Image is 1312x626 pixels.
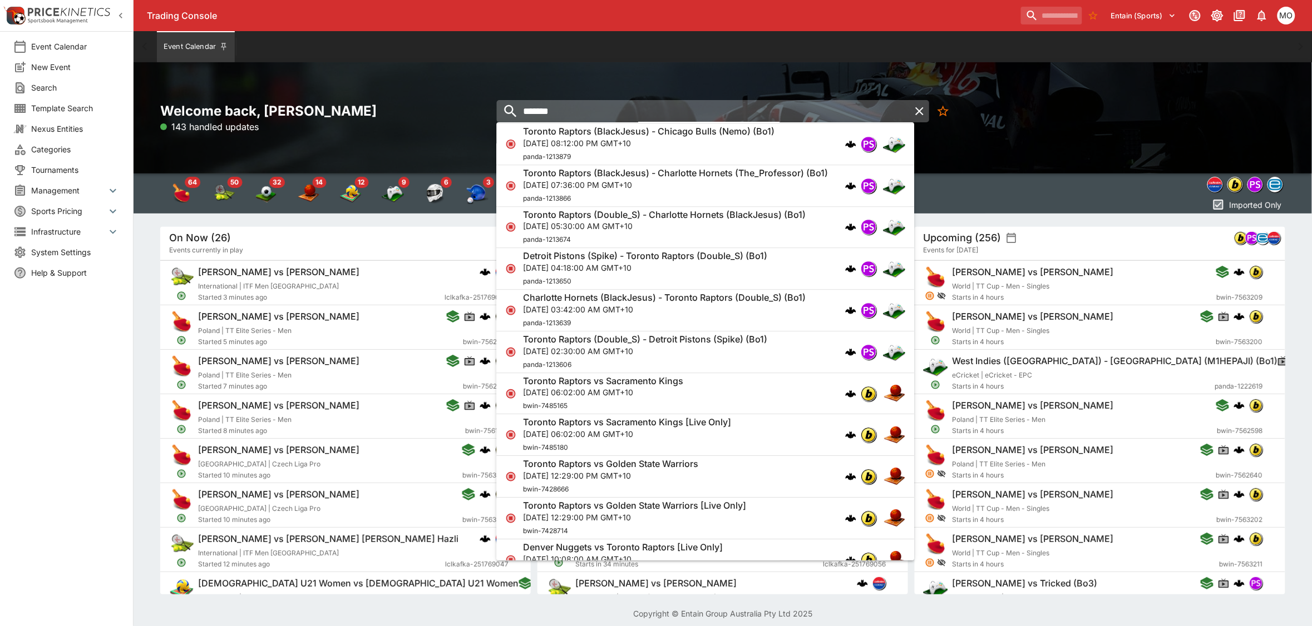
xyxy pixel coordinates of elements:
p: 143 handled updates [160,120,259,133]
img: esports.png [884,133,906,155]
svg: Closed [506,221,517,232]
span: Poland | TT Elite Series - Men [198,415,292,424]
img: logo-cerberus.svg [846,554,857,565]
img: motor_racing [424,182,446,205]
img: table_tennis.png [924,443,948,468]
img: PriceKinetics [28,8,110,16]
img: bwin.png [862,553,876,567]
h6: Toronto Raptors (BlackJesus) - Chicago Bulls (Nemo) (Bo1) [524,126,775,137]
span: 64 [185,177,200,188]
img: bwin.png [862,386,876,401]
div: bwin [1250,488,1263,501]
img: logo-cerberus.svg [846,180,857,191]
h6: Toronto Raptors (BlackJesus) - Charlotte Hornets (The_Professor) (Bo1) [524,167,828,179]
div: cerberus [1234,266,1245,277]
svg: Suspended [925,469,935,479]
img: logo-cerberus.svg [1234,489,1245,500]
img: bwin.png [1250,488,1262,500]
span: bwin-7562335 [463,381,509,392]
div: cerberus [846,263,857,274]
span: Template Search [31,102,120,114]
span: bwin-7562640 [1216,470,1263,481]
div: bwin [1250,310,1263,323]
img: lclkafka.png [496,533,508,545]
button: Imported Only [1209,196,1285,213]
span: Starts in 4 hours [953,425,1217,436]
span: panda-1213879 [524,152,571,161]
div: cerberus [1234,489,1245,500]
img: esports.png [924,354,948,379]
h6: Toronto Raptors vs Golden State Warriors [Live Only] [524,500,747,511]
span: lclkafka-251769056 [823,559,886,570]
span: Started 7 minutes ago [198,381,463,392]
svg: Suspended [925,291,935,301]
span: bwin-7428666 [524,485,569,493]
img: bwin.png [862,511,876,525]
div: pandascore [861,261,877,276]
span: Sports Pricing [31,205,106,217]
span: 32 [269,177,285,188]
h6: Toronto Raptors vs Sacramento Kings [524,375,684,387]
img: logo-cerberus.svg [1234,444,1245,455]
img: pandascore.png [862,178,876,193]
span: World | TT Cup - Men - Singles [953,282,1050,290]
div: cerberus [480,489,491,500]
h6: [PERSON_NAME] vs [PERSON_NAME] [953,266,1114,278]
img: bwin.png [1235,232,1247,244]
button: Connected to PK [1185,6,1205,26]
div: betradar [1256,231,1270,245]
img: logo-cerberus.svg [846,263,857,274]
h6: [PERSON_NAME] vs [PERSON_NAME] [953,444,1114,456]
img: table_tennis [170,182,193,205]
span: 14 [312,177,326,188]
div: Volleyball [339,182,362,205]
span: Event Calendar [31,41,120,52]
img: bwin.png [1250,399,1262,411]
img: esports.png [924,577,948,601]
span: 50 [227,177,242,188]
svg: Open [176,380,186,390]
img: pandascore.png [862,137,876,151]
h6: [PERSON_NAME] vs [PERSON_NAME] [953,400,1114,411]
img: betradar.png [1268,177,1283,192]
div: Basketball [297,182,319,205]
svg: Closed [506,305,517,316]
div: cerberus [846,305,857,316]
h6: [PERSON_NAME] vs [PERSON_NAME] [953,533,1114,545]
svg: Open [176,291,186,301]
img: logo-cerberus.svg [480,444,491,455]
input: search [1021,7,1082,24]
img: logo-cerberus.svg [846,429,857,440]
div: bwin [495,354,509,367]
svg: Hidden [938,469,946,478]
div: bwin [495,443,509,456]
div: lclkafka [495,265,509,279]
img: esports.png [884,257,906,280]
span: bwin-7563202 [1217,514,1263,525]
svg: Closed [506,346,517,357]
span: bwin-7563200 [1216,336,1263,347]
div: cerberus [846,471,857,482]
div: pandascore [1247,177,1263,192]
span: Events currently in play [169,245,243,256]
span: Poland | TT Elite Series - Men [953,415,1046,424]
img: table_tennis.png [924,532,948,557]
span: bwin-7563209 [1217,292,1263,303]
img: table_tennis.png [924,488,948,512]
img: pandascore.png [1246,232,1258,244]
img: table_tennis.png [924,399,948,423]
h6: [PERSON_NAME] vs [PERSON_NAME] [198,489,359,500]
h6: [PERSON_NAME] vs [PERSON_NAME] [198,400,359,411]
h6: Charlotte Hornets (BlackJesus) - Toronto Raptors (Double_S) (Bo1) [524,292,806,304]
span: [GEOGRAPHIC_DATA] | Czech Liga Pro [198,460,320,468]
div: bwin [495,399,509,412]
button: Mark O'Loughlan [1274,3,1299,28]
div: Motor Racing [424,182,446,205]
span: Started 3 minutes ago [198,292,445,303]
div: cerberus [480,444,491,455]
span: bwin-7485180 [524,443,569,451]
svg: Closed [506,138,517,150]
img: logo-cerberus.svg [846,513,857,524]
h6: Toronto Raptors (Double_S) - Detroit Pistons (Spike) (Bo1) [524,334,768,345]
span: Events for [DATE] [924,245,979,256]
